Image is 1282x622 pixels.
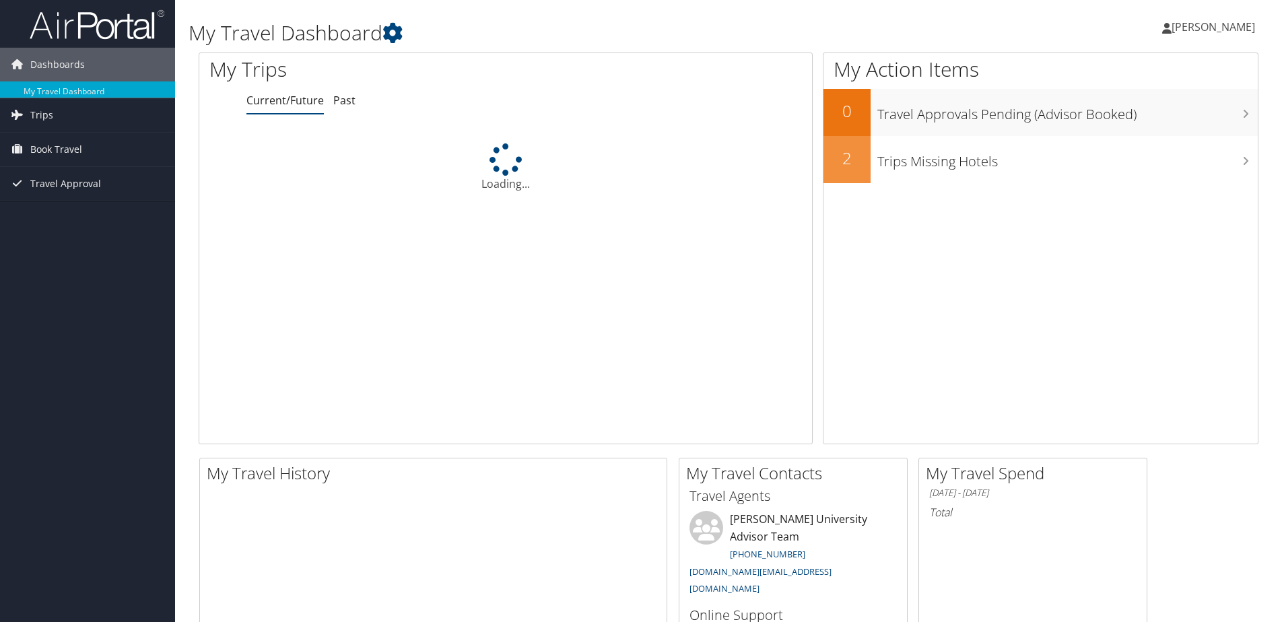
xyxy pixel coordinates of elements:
[823,100,871,123] h2: 0
[823,147,871,170] h2: 2
[929,505,1137,520] h6: Total
[683,511,904,600] li: [PERSON_NAME] University Advisor Team
[30,167,101,201] span: Travel Approval
[246,93,324,108] a: Current/Future
[689,565,832,595] a: [DOMAIN_NAME][EMAIL_ADDRESS][DOMAIN_NAME]
[877,98,1258,124] h3: Travel Approvals Pending (Advisor Booked)
[30,9,164,40] img: airportal-logo.png
[926,462,1147,485] h2: My Travel Spend
[823,55,1258,83] h1: My Action Items
[30,133,82,166] span: Book Travel
[30,98,53,132] span: Trips
[1162,7,1269,47] a: [PERSON_NAME]
[929,487,1137,499] h6: [DATE] - [DATE]
[333,93,356,108] a: Past
[730,548,805,560] a: [PHONE_NUMBER]
[823,136,1258,183] a: 2Trips Missing Hotels
[877,145,1258,171] h3: Trips Missing Hotels
[823,89,1258,136] a: 0Travel Approvals Pending (Advisor Booked)
[689,487,897,506] h3: Travel Agents
[199,143,812,192] div: Loading...
[207,462,667,485] h2: My Travel History
[30,48,85,81] span: Dashboards
[686,462,907,485] h2: My Travel Contacts
[189,19,908,47] h1: My Travel Dashboard
[209,55,547,83] h1: My Trips
[1172,20,1255,34] span: [PERSON_NAME]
